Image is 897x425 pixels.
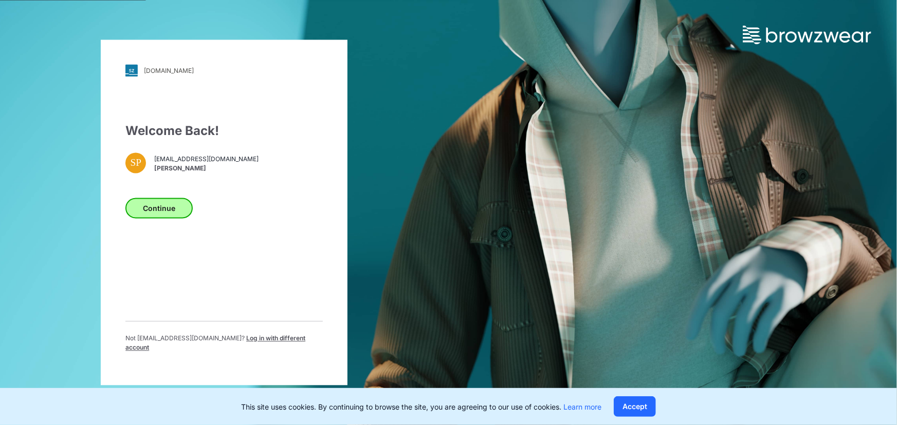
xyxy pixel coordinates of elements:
[154,164,259,173] span: [PERSON_NAME]
[125,65,138,77] img: svg+xml;base64,PHN2ZyB3aWR0aD0iMjgiIGhlaWdodD0iMjgiIHZpZXdCb3g9IjAgMCAyOCAyOCIgZmlsbD0ibm9uZSIgeG...
[125,65,323,77] a: [DOMAIN_NAME]
[614,396,656,417] button: Accept
[125,153,146,173] div: SP
[125,334,323,353] p: Not [EMAIL_ADDRESS][DOMAIN_NAME] ?
[154,154,259,164] span: [EMAIL_ADDRESS][DOMAIN_NAME]
[241,401,601,412] p: This site uses cookies. By continuing to browse the site, you are agreeing to our use of cookies.
[144,67,194,74] div: [DOMAIN_NAME]
[743,26,871,44] img: browzwear-logo.73288ffb.svg
[125,198,193,219] button: Continue
[125,122,323,141] div: Welcome Back!
[563,402,601,411] a: Learn more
